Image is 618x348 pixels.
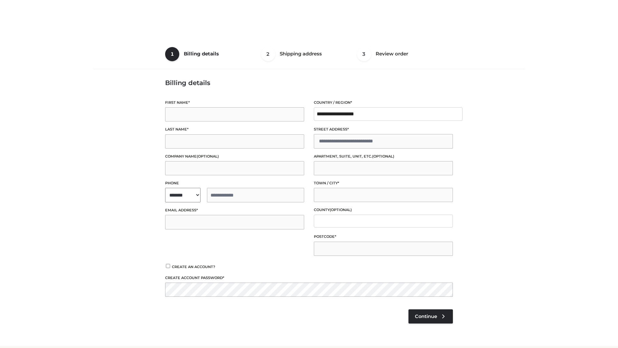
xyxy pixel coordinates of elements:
label: Town / City [314,180,453,186]
span: (optional) [330,208,352,212]
span: (optional) [197,154,219,159]
label: First name [165,100,304,106]
span: Review order [376,51,408,57]
label: Create account password [165,275,453,281]
span: 2 [261,47,275,61]
label: Email address [165,207,304,213]
label: Postcode [314,234,453,240]
span: 3 [357,47,371,61]
span: Continue [415,314,437,319]
span: 1 [165,47,179,61]
span: (optional) [372,154,394,159]
span: Shipping address [280,51,322,57]
span: Create an account? [172,265,215,269]
a: Continue [408,309,453,324]
label: Street address [314,126,453,132]
label: Phone [165,180,304,186]
label: Country / Region [314,100,453,106]
label: County [314,207,453,213]
label: Apartment, suite, unit, etc. [314,153,453,159]
label: Company name [165,153,304,159]
input: Create an account? [165,264,171,268]
label: Last name [165,126,304,132]
h3: Billing details [165,79,453,87]
span: Billing details [184,51,219,57]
